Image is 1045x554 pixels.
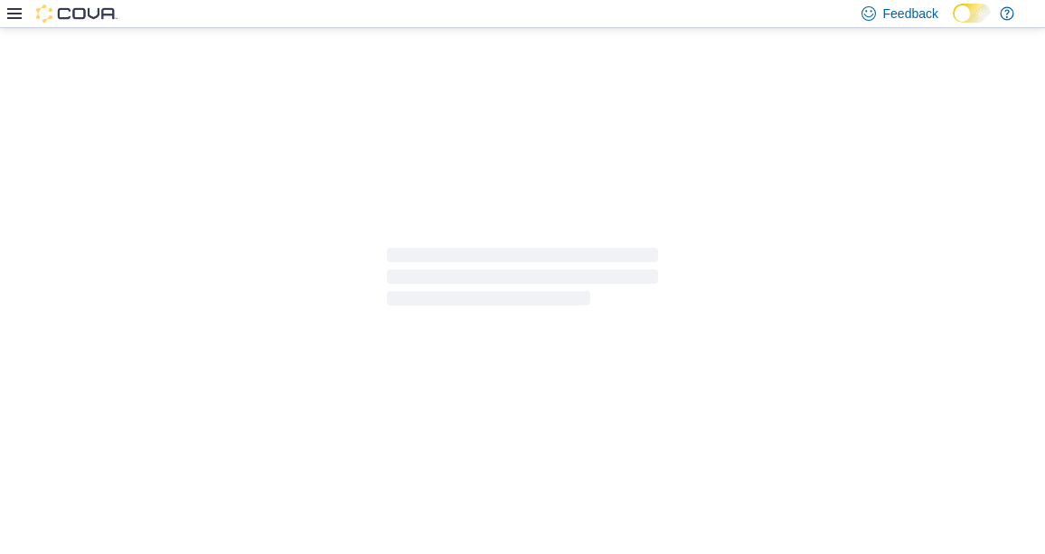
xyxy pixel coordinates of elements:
input: Dark Mode [953,4,991,23]
span: Loading [387,251,658,309]
img: Cova [36,5,118,23]
span: Feedback [883,5,938,23]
